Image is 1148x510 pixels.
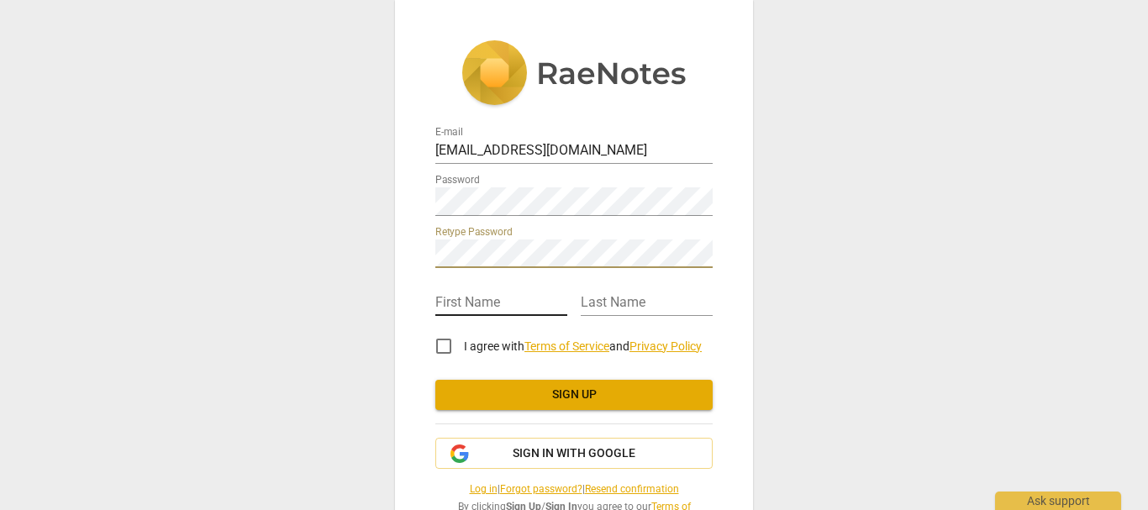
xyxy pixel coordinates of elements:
a: Forgot password? [500,483,582,495]
a: Terms of Service [524,339,609,353]
button: Sign up [435,380,713,410]
label: Retype Password [435,228,513,238]
img: 5ac2273c67554f335776073100b6d88f.svg [461,40,687,109]
div: Ask support [995,492,1121,510]
span: | | [435,482,713,497]
a: Resend confirmation [585,483,679,495]
span: I agree with and [464,339,702,353]
a: Log in [470,483,498,495]
span: Sign up [449,386,699,403]
label: Password [435,176,480,186]
label: E-mail [435,128,463,138]
button: Sign in with Google [435,438,713,470]
span: Sign in with Google [513,445,635,462]
a: Privacy Policy [629,339,702,353]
